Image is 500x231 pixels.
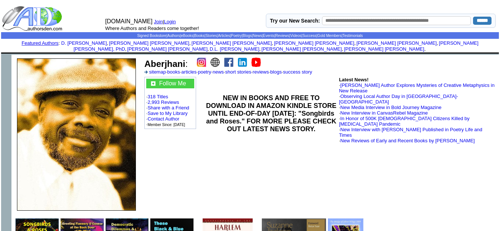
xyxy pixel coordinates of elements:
font: : [144,59,188,69]
font: , , , , , , , , , , [61,40,479,52]
a: reviews [253,69,269,75]
a: blogs [270,69,282,75]
font: · [339,138,475,143]
a: Gold Members [317,34,342,38]
a: short stories [225,69,251,75]
font: Member Since: [DATE] [148,123,185,127]
a: [PERSON_NAME] [PERSON_NAME] [356,40,436,46]
a: sitemap [149,69,166,75]
a: Signed Bookstore [137,34,166,38]
img: website.png [210,58,220,67]
a: Blogs [243,34,252,38]
font: | [163,19,178,24]
a: Videos [290,34,301,38]
span: | | | | | | | | | | | | | | [137,34,363,38]
img: a_336699.gif [144,71,148,74]
a: [PERSON_NAME] [PERSON_NAME] [109,40,189,46]
a: New Interview with [PERSON_NAME] Published in Poetry Life and Times [339,127,482,138]
a: Stories [205,34,217,38]
a: [PERSON_NAME] Author Explores Mysteries of Creative Metaphysics in New Release [339,82,494,94]
a: [PERSON_NAME] [PERSON_NAME] [192,40,272,46]
a: eBooks [181,34,193,38]
a: Articles [218,34,230,38]
font: i [126,47,127,51]
a: Reviews [275,34,290,38]
a: Featured Authors [22,40,59,46]
a: success story [283,69,312,75]
font: · · · · · · · · [144,69,312,75]
b: Aberjhani [144,59,185,69]
a: New Media Interview in Bold Journey Magazine [340,105,442,110]
a: [PERSON_NAME] [PERSON_NAME] [127,46,208,52]
font: · [339,110,428,116]
img: gc.jpg [151,81,155,86]
font: · · · · · · [146,79,194,127]
img: shim.gif [1,55,11,65]
a: Join [154,19,163,24]
a: articles [181,69,196,75]
img: 25279.jpg [17,58,136,211]
a: poetry [198,69,211,75]
font: [DOMAIN_NAME] [105,18,153,24]
font: · [339,116,470,127]
a: In Honor of 500K [DEMOGRAPHIC_DATA] Citizens Killed by [MEDICAL_DATA] Pandemic [339,116,470,127]
img: logo_ad.gif [2,6,64,31]
a: [PERSON_NAME] [PERSON_NAME] [274,40,354,46]
a: News [253,34,262,38]
font: : [22,40,60,46]
a: New Interview in CanvasRebel Magazine [340,110,428,116]
a: Poetry [231,34,242,38]
font: · [339,127,482,138]
a: Follow Me [159,80,186,86]
font: · [339,82,494,94]
a: Books [194,34,205,38]
font: i [426,47,427,51]
a: 318 Titles [148,94,168,99]
label: Try our New Search: [270,18,320,24]
font: i [343,47,344,51]
font: i [273,41,274,45]
b: Latest News! [339,77,369,82]
a: D.L. [PERSON_NAME] [210,46,259,52]
img: fb.png [224,58,233,67]
a: news [213,69,224,75]
a: Save to My Library [148,111,188,116]
a: D. [PERSON_NAME] [61,40,107,46]
font: · [339,94,458,105]
a: 2,993 Reviews [148,99,179,105]
a: Contact Author [148,116,179,122]
a: Authors [167,34,180,38]
a: Events [263,34,274,38]
a: Success [302,34,316,38]
a: [PERSON_NAME] [PERSON_NAME] [344,46,424,52]
a: Share with a Friend [148,105,189,111]
a: New Reviews of Early and Recent Books by [PERSON_NAME] [340,138,475,143]
font: Where Authors and Readers come together! [105,26,199,31]
a: Login [164,19,176,24]
font: i [108,41,109,45]
font: i [209,47,210,51]
img: youtube.png [251,58,261,67]
font: i [438,41,439,45]
a: books [167,69,180,75]
img: linkedin.png [238,58,247,67]
img: shim.gif [250,52,251,54]
img: ig.png [197,58,206,67]
font: · [339,105,441,110]
a: [PERSON_NAME] [PERSON_NAME] [261,46,342,52]
img: shim.gif [250,54,251,55]
a: [PERSON_NAME] [PERSON_NAME], PhD [73,40,478,52]
a: Testimonials [343,34,363,38]
a: Observing Local Author Day in [GEOGRAPHIC_DATA]-[GEOGRAPHIC_DATA] [339,94,458,105]
b: NEW IN BOOKS AND FREE TO DOWNLOAD IN AMAZON KINDLE STORE UNTIL END-OF-DAY [DATE]: "Songbirds and ... [206,94,336,133]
